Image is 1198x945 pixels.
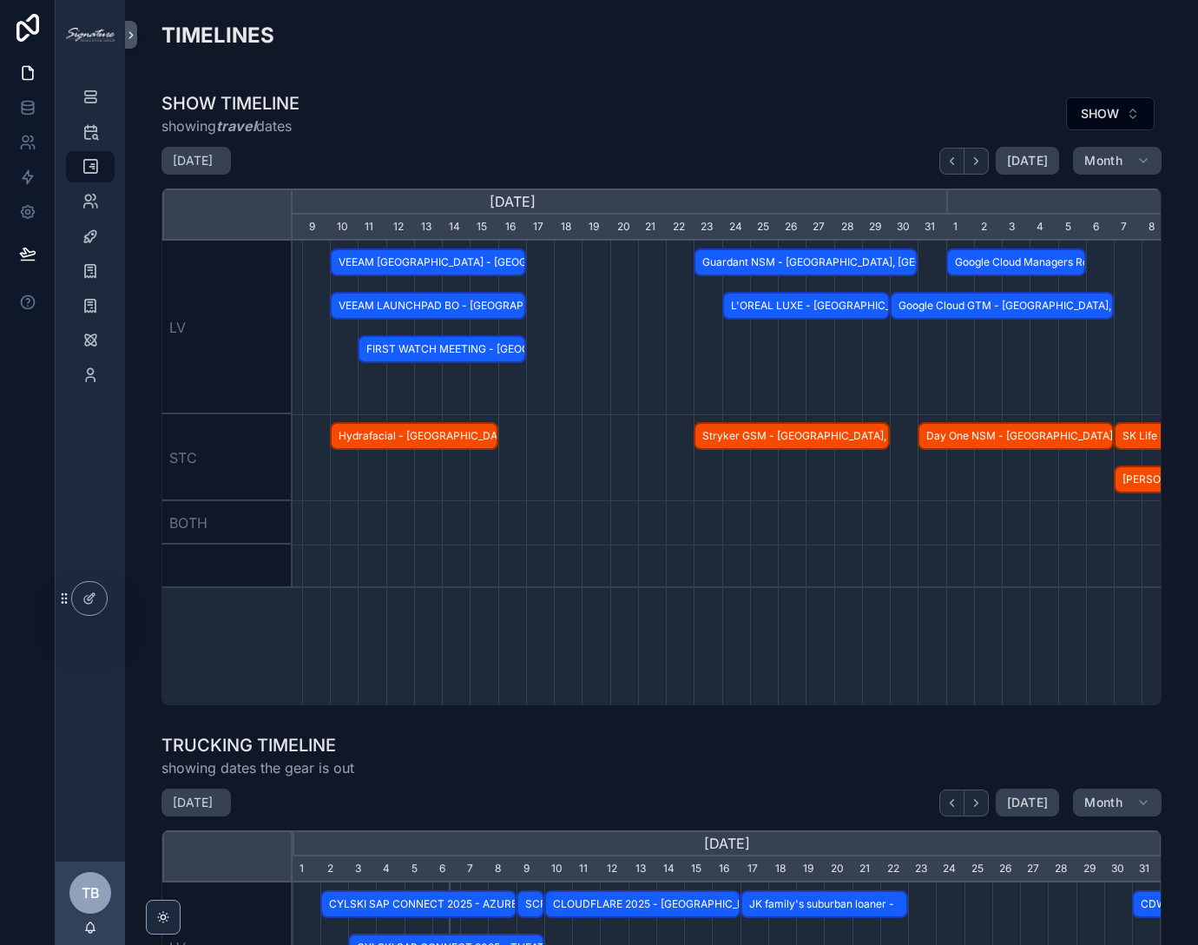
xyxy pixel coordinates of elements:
[1086,215,1114,241] div: 6
[1114,215,1142,241] div: 7
[332,292,524,321] span: VEEAM LAUNCHPAD BO - [GEOGRAPHIC_DATA], [GEOGRAPHIC_DATA] - CONFIRMED
[629,856,656,882] div: 13
[320,890,517,919] div: CYLSKI SAP CONNECT 2025 - AZURE BALLROOM - Las Vegas, NV - CONFIRMED
[332,422,497,451] span: Hydrafacial - [GEOGRAPHIC_DATA], [GEOGRAPHIC_DATA] - HOLD
[161,733,354,757] h1: TRUCKING TIMELINE
[918,215,945,241] div: 31
[330,422,498,451] div: Hydrafacial - Orlando, FL - HOLD
[1084,153,1122,169] span: Month
[572,856,600,882] div: 11
[656,856,684,882] div: 14
[442,215,470,241] div: 14
[694,215,721,241] div: 23
[948,248,1084,277] span: Google Cloud Managers Room - [GEOGRAPHIC_DATA], [GEOGRAPHIC_DATA] - CONFIRMED
[405,856,432,882] div: 5
[1030,215,1057,241] div: 4
[1084,795,1122,810] span: Month
[1104,856,1132,882] div: 30
[544,856,572,882] div: 10
[161,757,354,778] span: showing dates the gear is out
[332,248,524,277] span: VEEAM [GEOGRAPHIC_DATA] - [GEOGRAPHIC_DATA], [GEOGRAPHIC_DATA] - CONFIRMED
[908,856,936,882] div: 23
[330,248,526,277] div: VEEAM LAUNCHPAD THEATER - Las Vegas, NV - CONFIRMED
[376,856,404,882] div: 4
[348,856,376,882] div: 3
[546,890,739,919] span: CLOUDFLARE 2025 - [GEOGRAPHIC_DATA], [GEOGRAPHIC_DATA] - CONFIRMED
[162,241,293,414] div: LV
[66,28,115,42] img: App logo
[358,335,526,364] div: FIRST WATCH MEETING - Las Vegas, NV - CONFIRMED
[1132,856,1160,882] div: 31
[918,422,1114,451] div: Day One NSM - Atlanta, GA - CONFIRMED
[1066,97,1155,130] button: Select Button
[936,856,964,882] div: 24
[880,856,908,882] div: 22
[600,856,628,882] div: 12
[964,856,992,882] div: 25
[322,890,515,919] span: CYLSKI SAP CONNECT 2025 - AZURE BALLROOM - [GEOGRAPHIC_DATA], [GEOGRAPHIC_DATA] - CONFIRMED
[517,856,544,882] div: 9
[996,789,1059,816] button: [DATE]
[1048,856,1076,882] div: 28
[162,501,293,545] div: BOTH
[293,856,320,882] div: 1
[1073,789,1162,816] button: Month
[330,215,358,241] div: 10
[498,215,526,241] div: 16
[996,147,1059,175] button: [DATE]
[330,292,526,321] div: VEEAM LAUNCHPAD BO - Las Vegas, NV - CONFIRMED
[750,215,778,241] div: 25
[1073,147,1162,175] button: Month
[293,830,1161,856] div: [DATE]
[862,215,890,241] div: 29
[517,890,544,919] div: SCREENWORKS RENTAL SHIPS FROM LV -
[386,215,414,241] div: 12
[722,292,891,321] div: L'OREAL LUXE - Las Vegas, NV - CONFIRMED
[358,215,385,241] div: 11
[778,215,806,241] div: 26
[610,215,638,241] div: 20
[554,215,582,241] div: 18
[724,292,889,321] span: L'OREAL LUXE - [GEOGRAPHIC_DATA], [GEOGRAPHIC_DATA] - CONFIRMED
[544,890,741,919] div: CLOUDFLARE 2025 - Las Vegas, NV - CONFIRMED
[1002,215,1030,241] div: 3
[582,215,609,241] div: 19
[470,215,497,241] div: 15
[432,856,460,882] div: 6
[741,890,909,919] div: JK family's suburban loaner -
[796,856,824,882] div: 19
[768,856,796,882] div: 18
[1007,795,1048,810] span: [DATE]
[302,215,330,241] div: 9
[359,335,524,364] span: FIRST WATCH MEETING - [GEOGRAPHIC_DATA], [GEOGRAPHIC_DATA] - CONFIRMED
[82,882,100,903] span: TB
[518,890,543,919] span: SCREENWORKS RENTAL SHIPS FROM LV -
[741,856,768,882] div: 17
[712,856,740,882] div: 16
[526,215,554,241] div: 17
[890,292,1114,321] div: Google Cloud GTM - Las Vegas, NV - CONFIRMED
[161,91,299,116] h1: SHOW TIMELINE
[695,248,916,277] span: Guardant NSM - [GEOGRAPHIC_DATA], [GEOGRAPHIC_DATA] - CONFIRMED
[161,21,274,50] h2: TIMELINES
[1007,153,1048,169] span: [DATE]
[162,414,293,501] div: STC
[946,248,1086,277] div: Google Cloud Managers Room - Las Vegas, NV - CONFIRMED
[890,215,918,241] div: 30
[161,116,299,136] span: showing dates
[173,152,213,169] h2: [DATE]
[1076,856,1104,882] div: 29
[946,215,974,241] div: 1
[834,215,862,241] div: 28
[460,856,488,882] div: 7
[1142,215,1169,241] div: 8
[1081,105,1119,122] span: SHOW
[694,248,918,277] div: Guardant NSM - Los Angeles, CA - CONFIRMED
[1020,856,1048,882] div: 27
[56,69,125,413] div: scrollable content
[892,292,1112,321] span: Google Cloud GTM - [GEOGRAPHIC_DATA], [GEOGRAPHIC_DATA] - CONFIRMED
[852,856,880,882] div: 21
[992,856,1020,882] div: 26
[1058,215,1086,241] div: 5
[806,215,833,241] div: 27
